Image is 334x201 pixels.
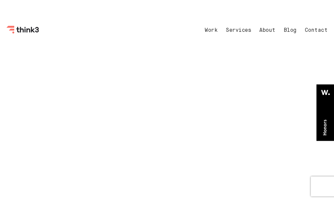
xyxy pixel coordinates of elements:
a: Think3 Logo [7,28,40,35]
a: Services [226,28,251,33]
a: Contact [305,28,328,33]
a: Blog [284,28,297,33]
a: Work [205,28,217,33]
a: About [259,28,275,33]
